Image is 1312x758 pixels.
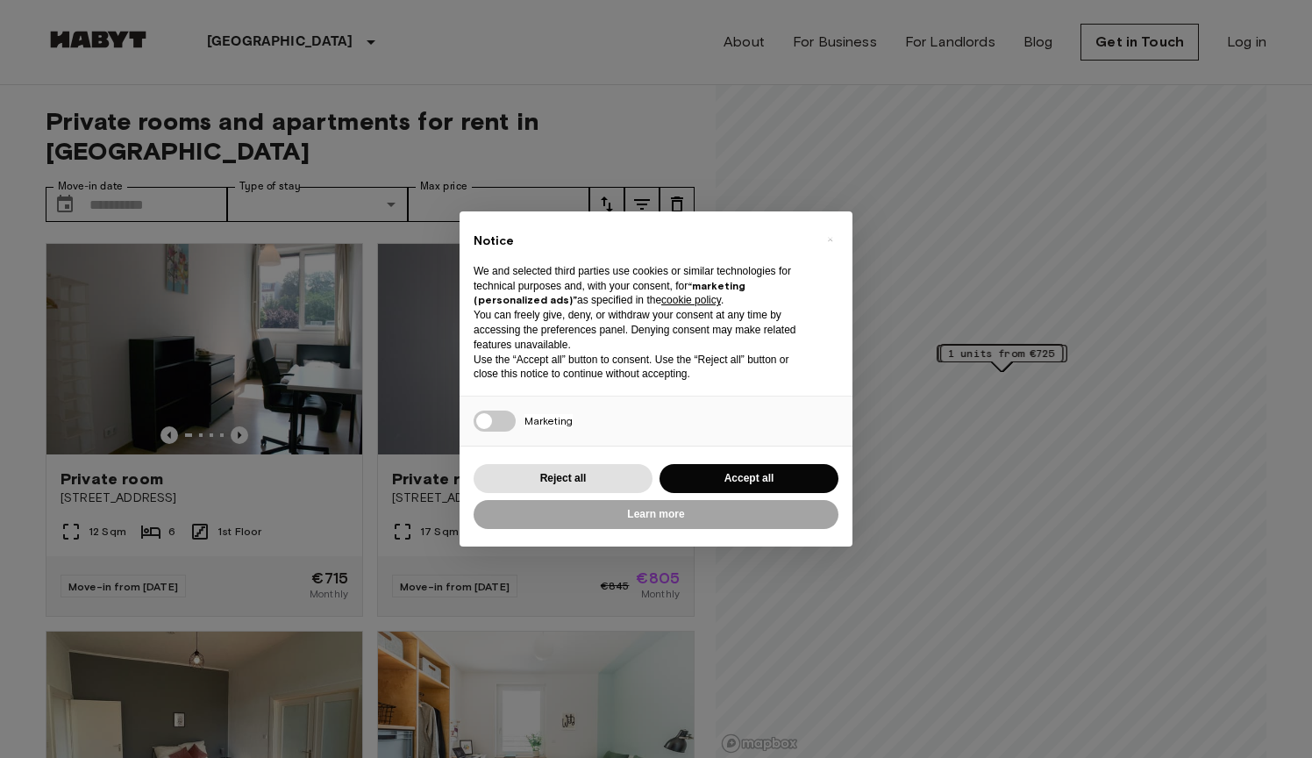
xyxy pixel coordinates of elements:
h2: Notice [474,232,810,250]
button: Reject all [474,464,652,493]
button: Accept all [660,464,838,493]
strong: “marketing (personalized ads)” [474,279,745,307]
button: Close this notice [816,225,844,254]
p: We and selected third parties use cookies or similar technologies for technical purposes and, wit... [474,264,810,308]
p: Use the “Accept all” button to consent. Use the “Reject all” button or close this notice to conti... [474,353,810,383]
a: cookie policy [661,294,721,306]
span: Marketing [524,414,573,427]
p: You can freely give, deny, or withdraw your consent at any time by accessing the preferences pane... [474,308,810,352]
button: Learn more [474,500,838,529]
span: × [827,229,833,250]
